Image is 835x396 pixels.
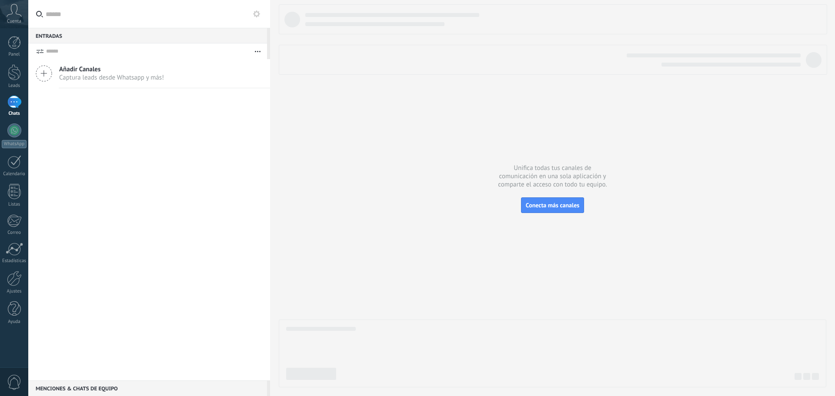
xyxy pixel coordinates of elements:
span: Captura leads desde Whatsapp y más! [59,73,164,82]
div: Entradas [28,28,267,43]
div: Ayuda [2,319,27,325]
span: Cuenta [7,19,21,24]
div: Panel [2,52,27,57]
div: Chats [2,111,27,116]
div: Ajustes [2,289,27,294]
span: Añadir Canales [59,65,164,73]
div: Correo [2,230,27,236]
div: WhatsApp [2,140,27,148]
span: Conecta más canales [526,201,579,209]
div: Leads [2,83,27,89]
div: Listas [2,202,27,207]
div: Menciones & Chats de equipo [28,380,267,396]
div: Estadísticas [2,258,27,264]
div: Calendario [2,171,27,177]
button: Conecta más canales [521,197,584,213]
